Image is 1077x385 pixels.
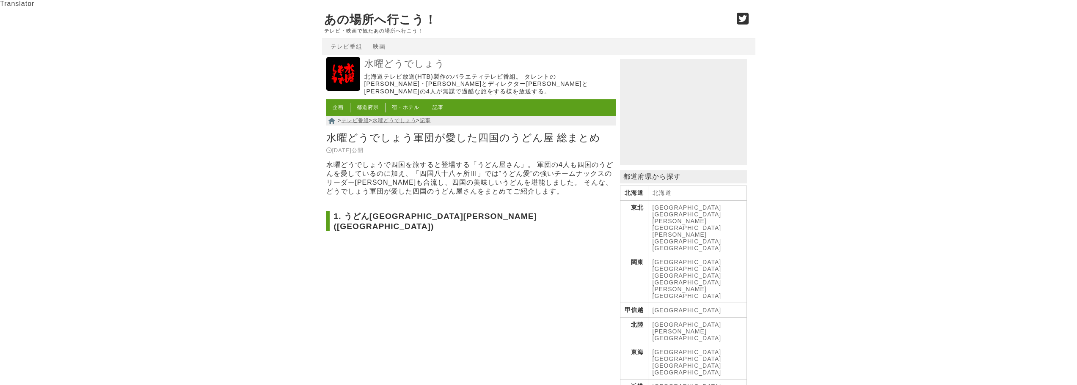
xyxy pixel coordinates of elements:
[420,117,431,123] a: 記事
[653,292,722,299] a: [GEOGRAPHIC_DATA]
[653,349,722,355] a: [GEOGRAPHIC_DATA]
[653,231,722,245] a: [PERSON_NAME][GEOGRAPHIC_DATA]
[324,13,437,26] a: あの場所へ行こう！
[653,286,707,292] a: [PERSON_NAME]
[620,303,648,318] th: 甲信越
[737,18,749,25] a: Twitter (@go_thesights)
[653,328,722,341] a: [PERSON_NAME][GEOGRAPHIC_DATA]
[324,28,728,34] p: テレビ・映画で観たあの場所へ行こう！
[653,204,722,211] a: [GEOGRAPHIC_DATA]
[432,104,443,110] a: 記事
[333,104,344,110] a: 企画
[620,59,747,165] iframe: Advertisement
[653,272,722,279] a: [GEOGRAPHIC_DATA]
[653,265,722,272] a: [GEOGRAPHIC_DATA]
[373,43,386,50] a: 映画
[357,104,379,110] a: 都道府県
[326,116,616,126] nav: > > >
[653,189,672,196] a: 北海道
[653,259,722,265] a: [GEOGRAPHIC_DATA]
[326,85,360,92] a: 水曜どうでしょう
[326,147,364,153] time: [DATE]公開
[653,211,722,218] a: [GEOGRAPHIC_DATA]
[342,117,369,123] a: テレビ番組
[326,161,616,196] p: 水曜どうでしょうで四国を旅すると登場する「うどん屋さん」。 軍団の4人も四国のうどんを愛しているのに加え、「四国八十八ヶ所Ⅲ」では”うどん愛”の強いチームナックスのリーダー[PERSON_NAM...
[620,318,648,345] th: 北陸
[392,104,419,110] a: 宿・ホテル
[653,245,722,251] a: [GEOGRAPHIC_DATA]
[653,355,722,362] a: [GEOGRAPHIC_DATA]
[364,73,614,95] p: 北海道テレビ放送(HTB)製作のバラエティテレビ番組。 タレントの[PERSON_NAME]・[PERSON_NAME]とディレクター[PERSON_NAME]と[PERSON_NAME]の4人...
[653,307,722,314] a: [GEOGRAPHIC_DATA]
[326,57,360,91] img: 水曜どうでしょう
[653,218,722,231] a: [PERSON_NAME][GEOGRAPHIC_DATA]
[620,255,648,303] th: 関東
[653,369,722,376] a: [GEOGRAPHIC_DATA]
[653,279,722,286] a: [GEOGRAPHIC_DATA]
[326,211,616,231] h2: 1. うどん[GEOGRAPHIC_DATA][PERSON_NAME] ([GEOGRAPHIC_DATA])
[620,345,648,380] th: 東海
[326,129,616,146] h1: 水曜どうでしょう軍団が愛した四国のうどん屋 総まとめ
[364,58,614,70] a: 水曜どうでしょう
[331,43,362,50] a: テレビ番組
[653,362,722,369] a: [GEOGRAPHIC_DATA]
[372,117,416,123] a: 水曜どうでしょう
[620,201,648,255] th: 東北
[620,170,747,183] p: 都道府県から探す
[620,186,648,201] th: 北海道
[653,321,722,328] a: [GEOGRAPHIC_DATA]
